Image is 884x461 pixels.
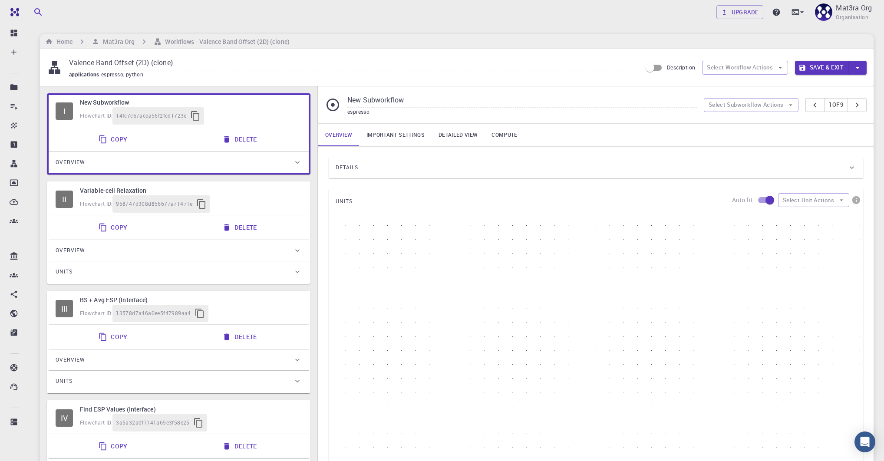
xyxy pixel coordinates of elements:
button: Copy [93,438,135,455]
span: Units [56,265,73,279]
span: UNITS [336,194,353,208]
span: Units [56,374,73,388]
span: Details [336,161,358,175]
div: IV [56,409,73,427]
div: Overview [49,240,309,261]
span: Flowchart ID: [80,112,112,119]
button: Delete [217,219,264,236]
div: Overview [49,152,309,173]
button: info [849,193,863,207]
button: Copy [93,131,135,148]
div: I [56,102,73,120]
h6: Mat3ra Org [99,37,135,46]
span: 958747d308d856677a71471e [116,200,193,208]
button: Copy [93,328,135,346]
div: Units [49,371,309,392]
a: Important settings [360,124,432,146]
button: Save & Exit [795,61,848,75]
h6: Workflows - Valence Band Offset (2D) (clone) [162,37,289,46]
span: Description [667,64,695,71]
span: Overview [56,244,85,257]
span: Idle [56,409,73,427]
p: Auto fit [732,196,753,204]
span: 3a5a32a0f1141a65e3f58e25 [116,418,190,427]
button: 1of9 [824,98,848,112]
div: pager [805,98,867,112]
span: Flowchart ID: [80,200,112,207]
span: Idle [56,191,73,208]
img: logo [7,8,19,16]
span: Flowchart ID: [80,419,112,426]
div: Open Intercom Messenger [854,431,875,452]
span: Idle [56,102,73,120]
a: Overview [318,124,360,146]
button: Select Unit Actions [778,193,849,207]
div: Units [49,261,309,282]
button: Select Workflow Actions [702,61,788,75]
button: Select Subworkflow Actions [704,98,799,112]
nav: breadcrumb [43,37,291,46]
button: Upgrade [716,5,764,19]
button: Delete [217,438,264,455]
p: Mat3ra Org [836,3,872,13]
h6: BS + Avg ESP (Interface) [80,295,302,305]
h6: Home [53,37,73,46]
span: Overview [56,353,85,367]
a: Detailed view [432,124,485,146]
div: III [56,300,73,317]
div: II [56,191,73,208]
h6: Find ESP Values (Interface) [80,405,302,414]
h6: Variable-cell Relaxation [80,186,302,195]
span: applications [69,71,101,78]
div: Overview [49,349,309,370]
button: Copy [93,219,135,236]
a: Compute [485,124,524,146]
span: espresso, python [101,71,147,78]
span: Organisation [836,13,868,22]
span: 14fc7c67acea56f2fcd1723e [116,112,187,120]
div: Details [329,157,863,178]
img: Mat3ra Org [815,3,832,21]
span: espresso [347,108,369,115]
button: Delete [217,131,264,148]
h6: New Subworkflow [80,98,302,107]
span: Flowchart ID: [80,310,112,316]
button: Delete [217,328,264,346]
span: Idle [56,300,73,317]
span: 13578d7a46a0ee5f47989aa4 [116,309,191,318]
span: Overview [56,155,85,169]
